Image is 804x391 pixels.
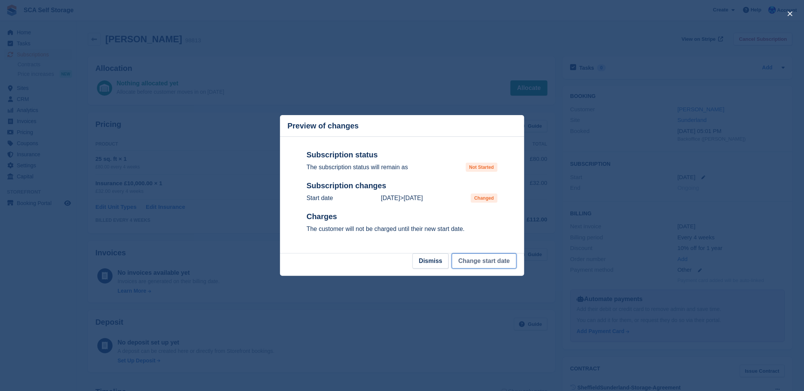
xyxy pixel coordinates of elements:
h2: Charges [307,212,498,221]
p: Start date [307,194,333,203]
span: Not Started [466,163,498,172]
p: > [381,194,423,203]
h2: Subscription status [307,150,498,160]
p: The customer will not be charged until their new start date. [307,224,498,234]
button: Dismiss [412,253,449,269]
p: Preview of changes [288,122,359,130]
button: close [784,8,796,20]
h2: Subscription changes [307,181,498,191]
time: 2025-09-05 23:00:00 UTC [404,195,423,201]
time: 2025-08-14 23:00:00 UTC [381,195,400,201]
button: Change start date [452,253,516,269]
p: The subscription status will remain as [307,163,408,172]
span: Changed [471,194,497,203]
